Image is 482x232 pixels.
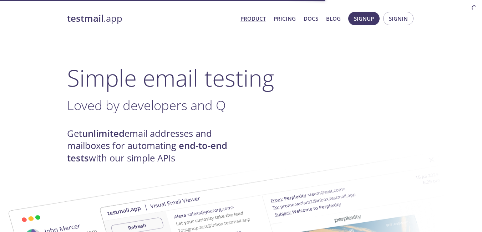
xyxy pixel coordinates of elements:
[240,14,266,23] a: Product
[274,14,296,23] a: Pricing
[82,127,125,140] strong: unlimited
[67,12,103,25] strong: testmail
[383,12,413,25] button: Signin
[67,64,415,92] h1: Simple email testing
[304,14,318,23] a: Docs
[67,12,235,25] a: testmail.app
[67,128,241,164] h4: Get email addresses and mailboxes for automating with our simple APIs
[348,12,380,25] button: Signup
[326,14,341,23] a: Blog
[67,96,226,114] span: Loved by developers and Q
[67,139,227,164] strong: end-to-end tests
[354,14,374,23] span: Signup
[389,14,408,23] span: Signin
